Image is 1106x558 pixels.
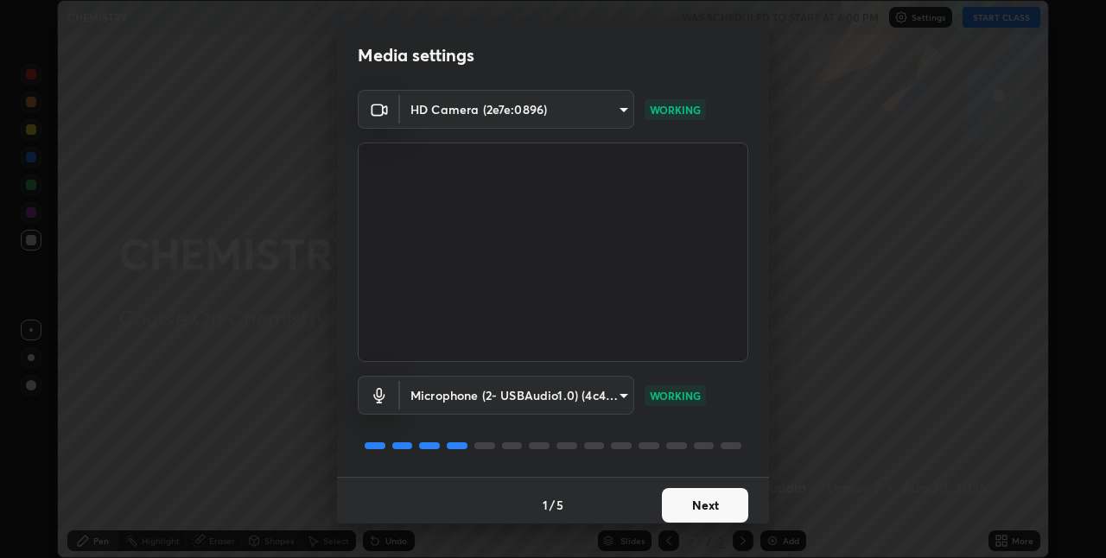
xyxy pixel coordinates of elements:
[543,496,548,514] h4: 1
[400,376,634,415] div: HD Camera (2e7e:0896)
[400,90,634,129] div: HD Camera (2e7e:0896)
[556,496,563,514] h4: 5
[358,44,474,67] h2: Media settings
[650,102,701,117] p: WORKING
[650,388,701,403] p: WORKING
[550,496,555,514] h4: /
[662,488,748,523] button: Next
